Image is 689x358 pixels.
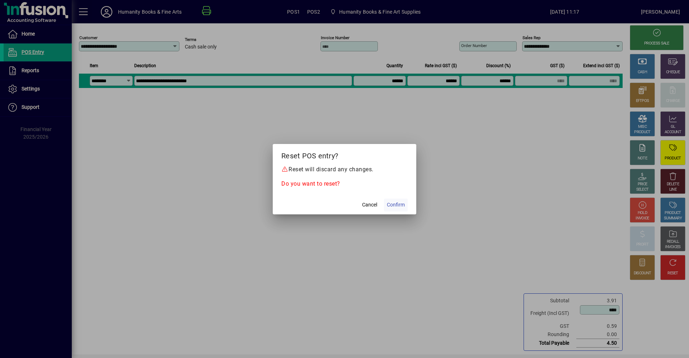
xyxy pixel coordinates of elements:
[384,199,408,211] button: Confirm
[362,201,377,209] span: Cancel
[273,144,416,165] h2: Reset POS entry?
[281,180,408,188] p: Do you want to reset?
[358,199,381,211] button: Cancel
[281,165,408,174] p: Reset will discard any changes.
[387,201,405,209] span: Confirm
